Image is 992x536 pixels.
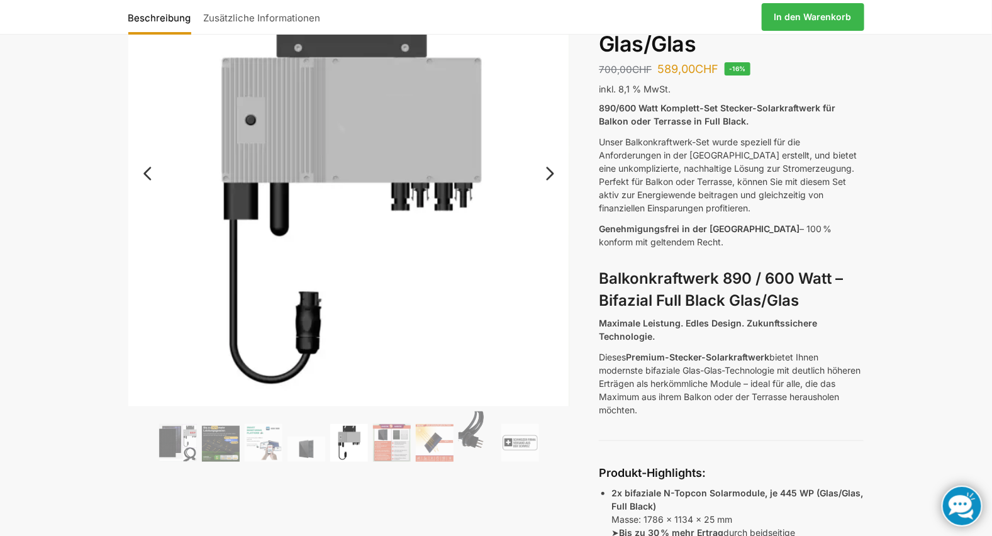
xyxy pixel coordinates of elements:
[762,3,864,31] a: In den Warenkorb
[198,2,327,32] a: Zusätzliche Informationen
[501,424,539,462] img: Balkonkraftwerk 890/600 Watt bificial Glas/Glas – Bild 9
[599,84,671,94] span: inkl. 8,1 % MwSt.
[725,62,750,75] span: -16%
[611,488,863,511] strong: 2x bifaziale N-Topcon Solarmodule, je 445 WP (Glas/Glas, Full Black)
[657,62,718,75] bdi: 589,00
[159,424,197,462] img: Bificiales Hochleistungsmodul
[287,437,325,462] img: Maysun
[599,466,706,479] strong: Produkt-Highlights:
[599,223,832,247] span: – 100 % konform mit geltendem Recht.
[599,350,864,416] p: Dieses bietet Ihnen modernste bifaziale Glas-Glas-Technologie mit deutlich höheren Erträgen als h...
[626,352,769,362] strong: Premium-Stecker-Solarkraftwerk
[459,411,496,462] img: Anschlusskabel-3meter_schweizer-stecker
[373,424,411,462] img: Bificial im Vergleich zu billig Modulen
[599,103,835,126] strong: 890/600 Watt Komplett-Set Stecker-Solarkraftwerk für Balkon oder Terrasse in Full Black.
[416,424,454,462] img: Bificial 30 % mehr Leistung
[632,64,652,75] span: CHF
[599,318,817,342] strong: Maximale Leistung. Edles Design. Zukunftssichere Technologie.
[599,223,800,234] span: Genehmigungsfrei in der [GEOGRAPHIC_DATA]
[599,135,864,215] p: Unser Balkonkraftwerk-Set wurde speziell für die Anforderungen in der [GEOGRAPHIC_DATA] erstellt,...
[599,269,843,310] strong: Balkonkraftwerk 890 / 600 Watt – Bifazial Full Black Glas/Glas
[245,424,282,462] img: Balkonkraftwerk 890/600 Watt bificial Glas/Glas – Bild 3
[202,426,240,462] img: Balkonkraftwerk 890/600 Watt bificial Glas/Glas – Bild 2
[330,424,368,462] img: Balkonkraftwerk 890/600 Watt bificial Glas/Glas – Bild 5
[128,2,198,32] a: Beschreibung
[695,62,718,75] span: CHF
[599,64,652,75] bdi: 700,00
